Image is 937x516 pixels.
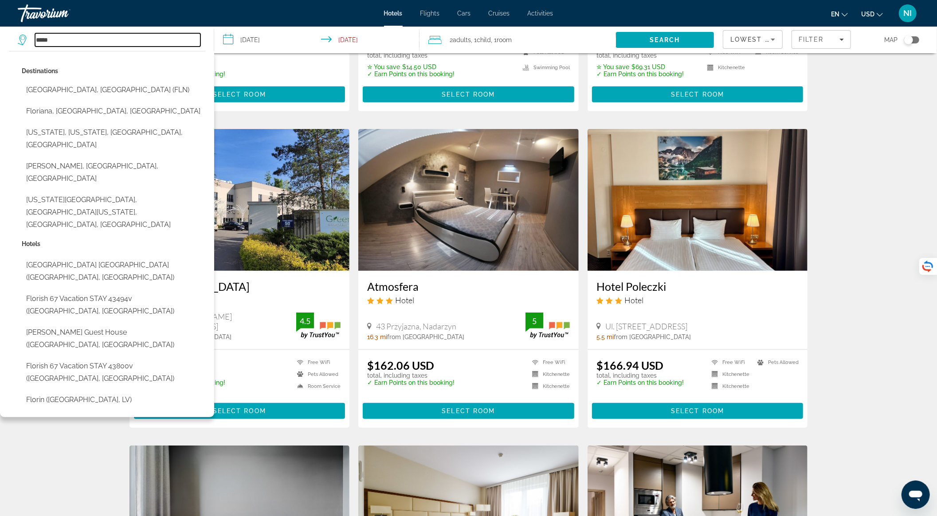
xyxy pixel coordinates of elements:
[596,372,684,379] p: total, including taxes
[596,70,684,78] p: ✓ Earn Points on this booking!
[896,4,919,23] button: User Menu
[453,36,471,43] span: Adults
[614,333,691,340] span: from [GEOGRAPHIC_DATA]
[419,27,616,53] button: Travelers: 2 adults, 1 child
[528,10,553,17] a: Activities
[884,34,898,46] span: Map
[138,280,341,293] a: [GEOGRAPHIC_DATA]
[22,124,205,153] button: Select city: Florida, Massachusetts, MA, United States
[35,33,200,47] input: Search hotel destination
[792,30,851,49] button: Filters
[477,36,491,43] span: Child
[596,359,663,372] ins: $166.94 USD
[18,2,106,25] a: Travorium
[213,91,266,98] span: Select Room
[596,379,684,386] p: ✓ Earn Points on this booking!
[596,333,614,340] span: 5.5 mi
[134,86,345,102] button: Select Room
[129,129,350,271] img: Green Garden Hotel
[296,313,341,339] img: TrustYou guest rating badge
[22,192,205,233] button: Select city: Florida Keys, South Florida, FL, United States
[458,10,471,17] a: Cars
[22,82,205,98] button: Select city: Florianopolis, Brazil (FLN)
[596,63,684,70] p: $69.31 USD
[707,359,753,366] li: Free WiFi
[707,383,753,390] li: Kitchenette
[596,295,799,305] div: 3 star Hotel
[861,8,883,20] button: Change currency
[596,52,684,59] p: total, including taxes
[22,65,205,77] p: City options
[650,36,680,43] span: Search
[528,383,570,390] li: Kitchenette
[293,359,341,366] li: Free WiFi
[134,89,345,98] a: Select Room
[592,403,804,419] button: Select Room
[296,316,314,326] div: 4.5
[363,89,574,98] a: Select Room
[387,333,464,340] span: from [GEOGRAPHIC_DATA]
[592,89,804,98] a: Select Room
[831,11,839,18] span: en
[22,358,205,387] button: Select hotel: Florish 67 Vacation STAY 43800v (Sapporo, JP)
[588,129,808,271] img: Hotel Poleczki
[367,379,455,386] p: ✓ Earn Points on this booking!
[861,11,874,18] span: USD
[753,359,799,366] li: Pets Allowed
[358,129,579,271] img: Atmosfera
[134,405,345,415] a: Select Room
[902,481,930,509] iframe: Кнопка для запуску вікна повідомлень
[147,312,296,331] span: Droga [PERSON_NAME][STREET_ADDRESS]
[367,333,387,340] span: 16.3 mi
[22,158,205,187] button: Select city: Floriano Peixoto, Alagoas, Brazil
[367,63,455,70] p: $14.50 USD
[703,62,751,73] li: Kitchenette
[624,295,643,305] span: Hotel
[730,36,787,43] span: Lowest Price
[367,63,400,70] span: ✮ You save
[497,36,512,43] span: Room
[671,407,724,414] span: Select Room
[831,8,848,20] button: Change language
[395,295,414,305] span: Hotel
[592,405,804,415] a: Select Room
[471,34,491,46] span: , 1
[367,70,455,78] p: ✓ Earn Points on this booking!
[420,10,440,17] a: Flights
[450,34,471,46] span: 2
[138,295,341,305] div: 3 star Hotel
[293,371,341,378] li: Pets Allowed
[592,86,804,102] button: Select Room
[367,295,570,305] div: 3 star Hotel
[367,359,434,372] ins: $162.06 USD
[596,280,799,293] a: Hotel Poleczki
[22,103,205,120] button: Select city: Floriana, Malta, Malta
[730,34,775,45] mat-select: Sort by
[367,372,455,379] p: total, including taxes
[707,371,753,378] li: Kitchenette
[596,63,629,70] span: ✮ You save
[367,280,570,293] a: Atmosfera
[528,371,570,378] li: Kitchenette
[22,324,205,353] button: Select hotel: Florio's Guest House (Catania, IT)
[384,10,403,17] a: Hotels
[214,27,419,53] button: Select check in and out date
[442,407,495,414] span: Select Room
[134,403,345,419] button: Select Room
[489,10,510,17] a: Cruises
[363,405,574,415] a: Select Room
[671,91,724,98] span: Select Room
[213,407,266,414] span: Select Room
[605,321,687,331] span: Ul. [STREET_ADDRESS]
